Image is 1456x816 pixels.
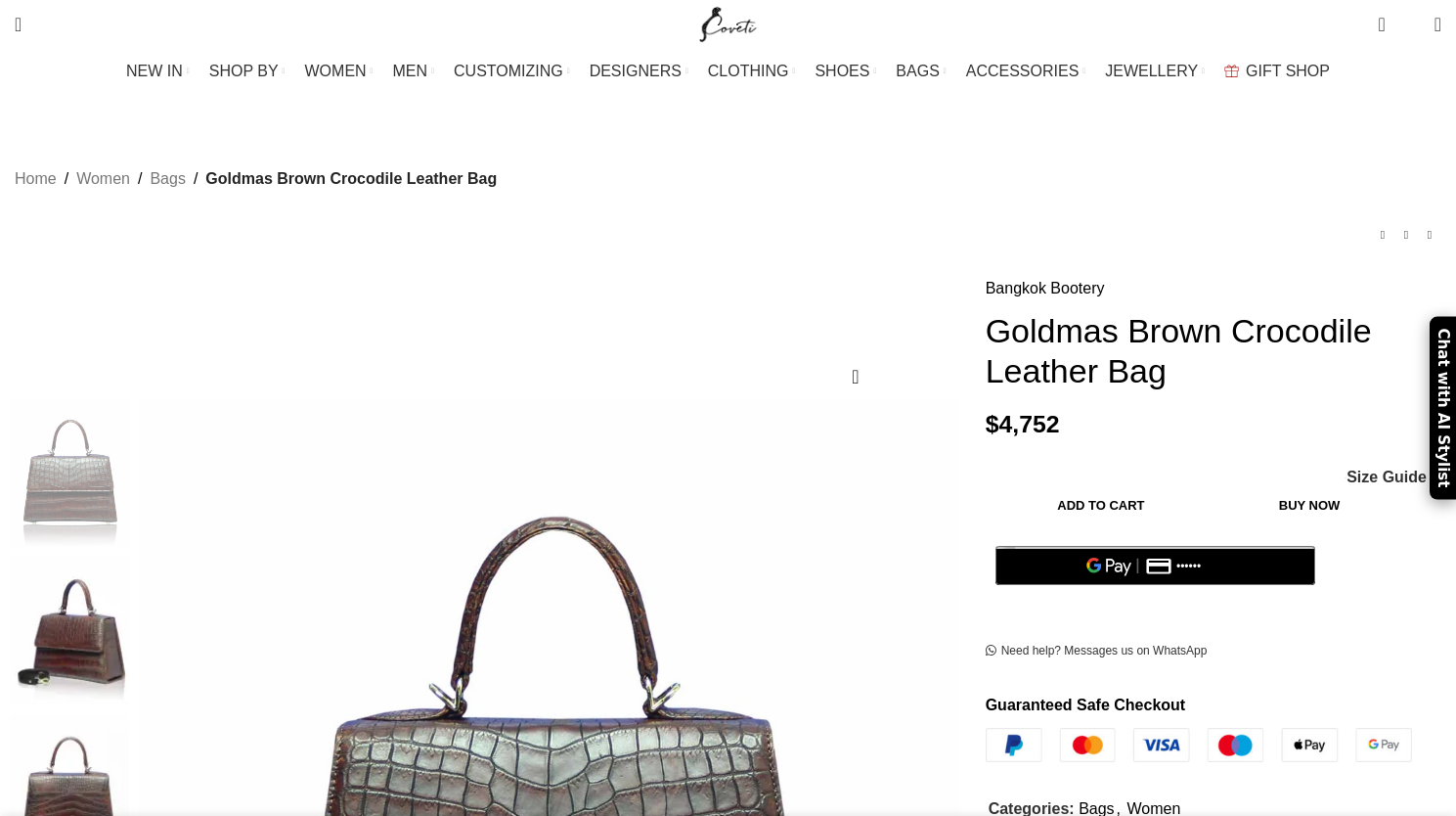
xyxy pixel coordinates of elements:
span: SHOP BY [209,62,279,80]
button: Buy now [1216,485,1402,526]
a: Home [15,166,57,192]
span: NEW IN [126,62,183,80]
a: DESIGNERS [590,52,688,91]
a: CUSTOMIZING [454,52,570,91]
a: Next product [1418,223,1441,247]
span: 0 [1380,10,1394,24]
span: $ [986,411,999,437]
img: Matt dark brown Crocodile Handbag Goldmas [10,398,129,547]
a: SHOES [815,52,876,91]
a: Previous product [1371,223,1394,247]
h1: Goldmas Brown Crocodile Leather Bag [986,311,1441,391]
span: CLOTHING [708,62,789,80]
span: MEN [393,62,428,80]
nav: Breadcrumb [15,166,497,192]
span: BAGS [896,62,939,80]
a: MEN [393,52,434,91]
a: WOMEN [305,52,374,91]
a: ACCESSORIES [966,52,1086,91]
a: Search [5,5,31,44]
img: guaranteed-safe-checkout-bordered.j [986,728,1412,762]
bdi: 4,752 [986,411,1060,437]
a: Bangkok Bootery [986,276,1105,301]
a: Need help? Messages us on WhatsApp [986,644,1208,659]
a: Size Guide [1346,470,1427,485]
span: 0 [1404,20,1419,34]
a: NEW IN [126,52,190,91]
a: Women [76,166,130,192]
strong: Guaranteed Safe Checkout [986,697,1186,713]
a: GIFT SHOP [1224,52,1330,91]
iframe: Secure payment input frame [992,596,1319,598]
span: DESIGNERS [590,62,682,80]
a: CLOTHING [708,52,796,91]
img: GiftBag [1224,65,1239,77]
a: BAGS [896,52,946,91]
a: 0 [1368,5,1394,44]
span: GIFT SHOP [1246,62,1330,80]
img: dark brown crocodile handbag Goldmas Brown Crocodile Leather Bag Bags bag Coveti [10,557,129,705]
a: SHOP BY [209,52,286,91]
a: Bags [150,166,185,192]
div: My Wishlist [1400,5,1420,44]
span: SHOES [815,62,869,80]
span: WOMEN [305,62,367,80]
a: Site logo [695,15,761,31]
div: Main navigation [5,52,1451,91]
span: JEWELLERY [1105,62,1198,80]
text: •••••• [1177,560,1203,573]
button: Pay with GPay [995,546,1315,585]
span: Size Guide [1346,470,1427,485]
span: CUSTOMIZING [454,62,563,80]
button: Add to cart [995,485,1208,526]
span: ACCESSORIES [966,62,1080,80]
a: JEWELLERY [1105,52,1205,91]
span: Goldmas Brown Crocodile Leather Bag [205,166,497,192]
